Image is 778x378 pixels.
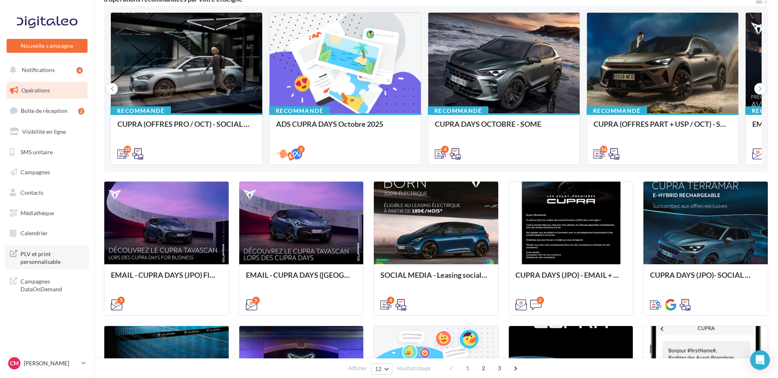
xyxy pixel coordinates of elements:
a: Boîte de réception2 [5,102,89,119]
div: EMAIL - CUPRA DAYS (JPO) Fleet Générique [111,271,222,287]
div: Recommandé [269,106,330,115]
span: PLV et print personnalisable [20,248,84,266]
div: EMAIL - CUPRA DAYS ([GEOGRAPHIC_DATA]) Private Générique [246,271,357,287]
a: Contacts [5,184,89,201]
div: 10 [124,146,131,153]
a: Campagnes [5,164,89,181]
a: Calendrier [5,225,89,242]
div: CUPRA (OFFRES PART + USP / OCT) - SOCIAL MEDIA [594,120,732,136]
a: Médiathèque [5,205,89,222]
div: ADS CUPRA DAYS Octobre 2025 [276,120,414,136]
span: Opérations [21,87,50,94]
div: Open Intercom Messenger [750,350,770,370]
a: Campagnes DataOnDemand [5,272,89,297]
div: 2 [78,108,84,115]
a: PLV et print personnalisable [5,245,89,269]
div: Recommandé [587,106,647,115]
a: Opérations [5,82,89,99]
a: CM [PERSON_NAME] [7,355,88,371]
div: 2 [297,146,305,153]
span: Campagnes [20,169,50,175]
button: 12 [371,363,392,375]
span: Notifications [22,66,55,73]
span: Calendrier [20,229,48,236]
div: 16 [600,146,607,153]
p: [PERSON_NAME] [24,359,78,367]
span: Boîte de réception [21,107,67,114]
div: Recommandé [110,106,171,115]
div: CUPRA DAYS OCTOBRE - SOME [435,120,573,136]
a: SMS unitaire [5,144,89,161]
span: Visibilité en ligne [22,128,66,135]
span: CM [10,359,19,367]
span: Médiathèque [20,209,54,216]
div: 5 [252,297,260,304]
div: SOCIAL MEDIA - Leasing social électrique - CUPRA Born [380,271,492,287]
span: SMS unitaire [20,148,53,155]
div: 5 [117,297,125,304]
div: Recommandé [428,106,488,115]
a: Visibilité en ligne [5,123,89,140]
button: Nouvelle campagne [7,39,88,53]
div: 2 [537,297,544,304]
div: 4 [76,67,83,74]
span: 1 [461,362,474,375]
div: CUPRA (OFFRES PRO / OCT) - SOCIAL MEDIA [117,120,256,136]
span: Afficher [349,364,367,372]
div: CUPRA DAYS (JPO) - EMAIL + SMS [515,271,627,287]
span: 2 [477,362,490,375]
div: 4 [387,297,394,304]
button: Notifications 4 [5,61,86,79]
span: Contacts [20,189,43,196]
span: 12 [375,366,382,372]
span: Campagnes DataOnDemand [20,276,84,293]
span: résultats/page [397,364,431,372]
div: CUPRA DAYS (JPO)- SOCIAL MEDIA [650,271,761,287]
span: 3 [493,362,506,375]
div: 4 [441,146,449,153]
